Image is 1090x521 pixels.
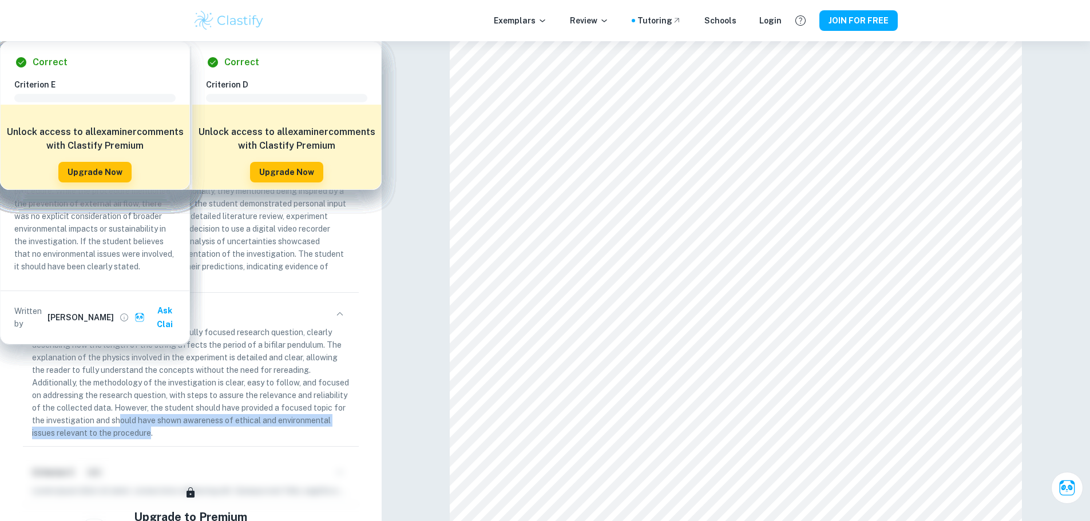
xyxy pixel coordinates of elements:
[14,305,45,330] p: Written by
[193,9,265,32] img: Clastify logo
[206,78,376,91] h6: Criterion D
[224,55,259,69] h6: Correct
[250,162,323,182] button: Upgrade Now
[704,14,736,27] a: Schools
[134,312,145,323] img: clai.svg
[47,311,114,324] h6: [PERSON_NAME]
[14,160,176,273] p: The student did not show full awareness of environmental issues relevant to the procedure. While ...
[32,147,350,285] p: The student's choice of investigating the effect of string length on the period of a bifilar pend...
[33,55,68,69] h6: Correct
[116,309,132,325] button: View full profile
[494,14,547,27] p: Exemplars
[637,14,681,27] a: Tutoring
[14,78,185,91] h6: Criterion E
[1051,472,1083,504] button: Ask Clai
[132,300,185,335] button: Ask Clai
[32,326,350,439] p: The student has identified a relevant and fully focused research question, clearly describing how...
[759,14,782,27] a: Login
[570,14,609,27] p: Review
[6,125,184,153] h6: Unlock access to all examiner comments with Clastify Premium
[58,162,132,182] button: Upgrade Now
[819,10,898,31] button: JOIN FOR FREE
[791,11,810,30] button: Help and Feedback
[198,125,375,153] h6: Unlock access to all examiner comments with Clastify Premium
